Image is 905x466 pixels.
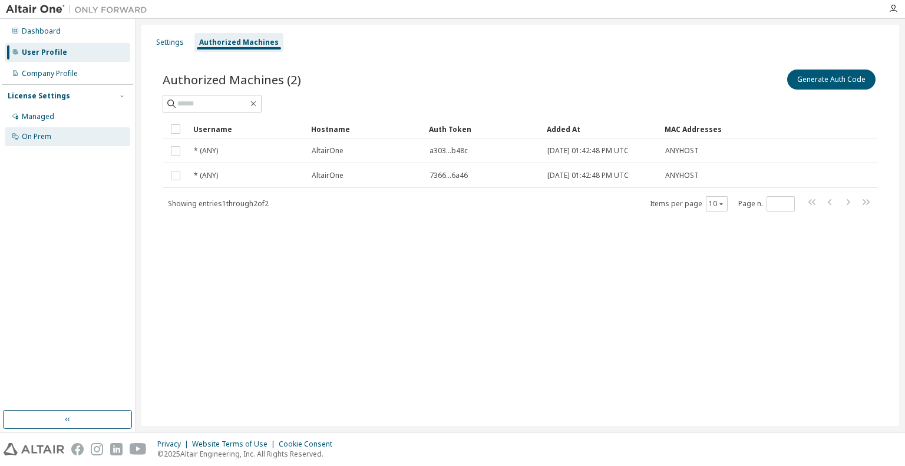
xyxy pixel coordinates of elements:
[312,171,343,180] span: AltairOne
[199,38,279,47] div: Authorized Machines
[22,69,78,78] div: Company Profile
[787,70,876,90] button: Generate Auth Code
[194,171,218,180] span: * (ANY)
[430,171,468,180] span: 7366...6a46
[547,146,629,156] span: [DATE] 01:42:48 PM UTC
[91,443,103,455] img: instagram.svg
[279,439,339,449] div: Cookie Consent
[130,443,147,455] img: youtube.svg
[650,196,728,211] span: Items per page
[709,199,725,209] button: 10
[192,439,279,449] div: Website Terms of Use
[547,120,655,138] div: Added At
[157,449,339,459] p: © 2025 Altair Engineering, Inc. All Rights Reserved.
[429,120,537,138] div: Auth Token
[71,443,84,455] img: facebook.svg
[8,91,70,101] div: License Settings
[430,146,468,156] span: a303...b48c
[157,439,192,449] div: Privacy
[168,199,269,209] span: Showing entries 1 through 2 of 2
[22,27,61,36] div: Dashboard
[22,112,54,121] div: Managed
[110,443,123,455] img: linkedin.svg
[665,171,699,180] span: ANYHOST
[163,71,301,88] span: Authorized Machines (2)
[193,120,302,138] div: Username
[312,146,343,156] span: AltairOne
[311,120,420,138] div: Hostname
[547,171,629,180] span: [DATE] 01:42:48 PM UTC
[156,38,184,47] div: Settings
[22,132,51,141] div: On Prem
[194,146,218,156] span: * (ANY)
[22,48,67,57] div: User Profile
[738,196,795,211] span: Page n.
[6,4,153,15] img: Altair One
[4,443,64,455] img: altair_logo.svg
[665,146,699,156] span: ANYHOST
[665,120,754,138] div: MAC Addresses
